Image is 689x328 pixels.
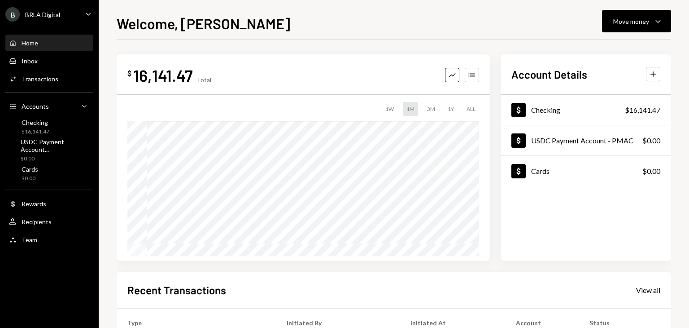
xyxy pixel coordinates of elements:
a: Home [5,35,93,51]
a: Team [5,231,93,248]
div: $0.00 [22,175,38,182]
div: Total [196,76,211,84]
div: Inbox [22,57,38,65]
div: 16,141.47 [133,65,193,85]
div: Team [22,236,37,244]
h1: Welcome, [PERSON_NAME] [117,14,290,32]
div: Transactions [22,75,58,83]
a: Cards$0.00 [5,163,93,184]
a: Rewards [5,195,93,212]
div: B [5,7,20,22]
div: Checking [22,119,49,126]
a: USDC Payment Account...$0.00 [5,139,93,161]
a: Checking$16,141.47 [501,95,671,125]
div: 1W [382,102,397,116]
div: $ [127,69,131,78]
div: Rewards [22,200,46,208]
a: USDC Payment Account - PMAC$0.00 [501,125,671,155]
div: Move money [613,17,649,26]
div: Cards [531,167,549,175]
div: Checking [531,106,560,114]
div: BRLA Digital [25,11,60,18]
a: Recipients [5,213,93,230]
div: $0.00 [21,155,90,163]
button: Move money [602,10,671,32]
a: Inbox [5,53,93,69]
a: View all [636,285,660,295]
div: ALL [463,102,479,116]
div: $0.00 [642,135,660,146]
div: USDC Payment Account... [21,138,90,153]
a: Cards$0.00 [501,156,671,186]
div: Home [22,39,38,47]
div: 1M [403,102,418,116]
a: Transactions [5,71,93,87]
div: Accounts [22,102,49,110]
div: $16,141.47 [625,105,660,115]
a: Accounts [5,98,93,114]
div: $16,141.47 [22,128,49,136]
div: Cards [22,165,38,173]
h2: Recent Transactions [127,283,226,297]
div: 3M [423,102,439,116]
a: Checking$16,141.47 [5,116,93,137]
div: 1Y [444,102,458,116]
div: $0.00 [642,166,660,177]
h2: Account Details [511,67,587,82]
div: USDC Payment Account - PMAC [531,136,633,145]
div: Recipients [22,218,52,226]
